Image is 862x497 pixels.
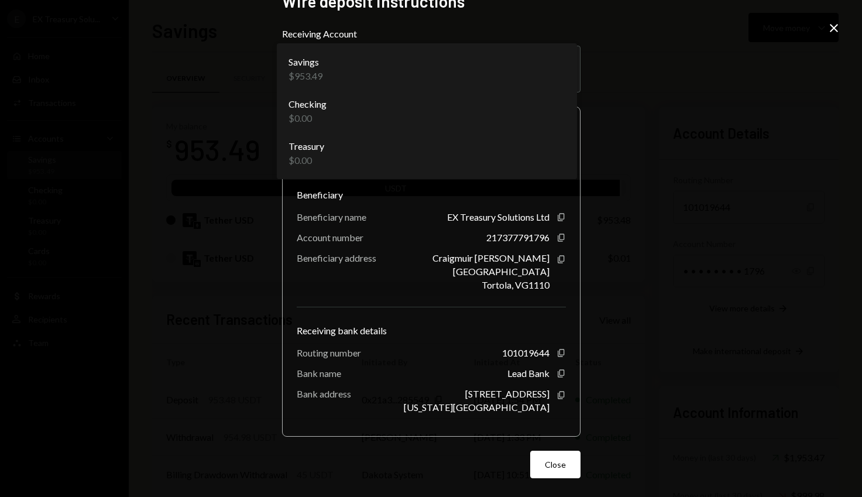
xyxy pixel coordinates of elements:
div: [STREET_ADDRESS] [465,388,550,399]
div: Beneficiary [297,188,566,202]
div: $0.00 [289,111,327,125]
div: EX Treasury Solutions Ltd [447,211,550,222]
div: Craigmuir [PERSON_NAME] [432,252,550,263]
div: Account number [297,232,363,243]
div: Beneficiary address [297,252,376,263]
div: Bank address [297,388,351,399]
div: 217377791796 [486,232,550,243]
div: $0.00 [289,153,324,167]
div: Beneficiary name [297,211,366,222]
div: Treasury [289,139,324,153]
button: Close [530,451,581,478]
div: Bank name [297,368,341,379]
div: Tortola, VG1110 [482,279,550,290]
div: [GEOGRAPHIC_DATA] [453,266,550,277]
div: Lead Bank [507,368,550,379]
label: Receiving Account [282,27,581,41]
div: Routing number [297,347,361,358]
div: 101019644 [502,347,550,358]
div: Savings [289,55,322,69]
div: Receiving bank details [297,324,566,338]
div: [US_STATE][GEOGRAPHIC_DATA] [404,402,550,413]
div: $953.49 [289,69,322,83]
div: Checking [289,97,327,111]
